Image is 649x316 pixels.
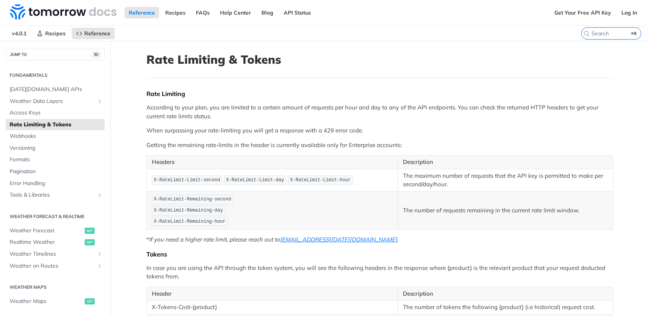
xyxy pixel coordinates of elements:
[10,156,103,164] span: Formats
[97,251,103,257] button: Show subpages for Weather Timelines
[6,284,105,291] h2: Weather Maps
[6,107,105,119] a: Access Keys
[97,192,103,198] button: Show subpages for Tools & Libraries
[6,178,105,189] a: Error Handling
[10,121,103,129] span: Rate Limiting & Tokens
[10,180,103,187] span: Error Handling
[403,172,608,189] p: The maximum number of requests that the API key is permitted to make per second/day/hour.
[6,49,105,60] button: JUMP TO⌘/
[154,177,220,183] span: X-RateLimit-Limit-second
[10,109,103,117] span: Access Keys
[33,28,70,39] a: Recipes
[84,30,110,37] span: Reference
[10,227,83,235] span: Weather Forecast
[146,90,613,98] div: Rate Limiting
[6,154,105,165] a: Formats
[403,158,608,167] p: Description
[629,30,639,37] kbd: ⌘K
[583,30,590,36] svg: Search
[6,189,105,201] a: Tools & LibrariesShow subpages for Tools & Libraries
[85,239,95,245] span: get
[149,236,399,243] em: If you need a higher rate limit, please reach out to .
[6,142,105,154] a: Versioning
[279,7,315,18] a: API Status
[398,301,613,314] td: The number of tokens the following {product} (i.e historical) request cost.
[97,98,103,104] button: Show subpages for Weather Data Layers
[10,98,95,105] span: Weather Data Layers
[154,219,225,224] span: X-RateLimit-Remaining-hour
[6,96,105,107] a: Weather Data LayersShow subpages for Weather Data Layers
[617,7,641,18] a: Log In
[6,237,105,248] a: Realtime Weatherget
[10,298,83,305] span: Weather Maps
[146,264,613,281] p: In case you are using the API through the token system, you will see the following headers in the...
[6,213,105,220] h2: Weather Forecast & realtime
[85,228,95,234] span: get
[6,225,105,237] a: Weather Forecastget
[10,168,103,175] span: Pagination
[10,191,95,199] span: Tools & Libraries
[125,7,159,18] a: Reference
[10,250,95,258] span: Weather Timelines
[161,7,190,18] a: Recipes
[146,287,398,301] th: Header
[8,28,31,39] span: v4.0.1
[398,287,613,301] th: Description
[6,72,105,79] h2: Fundamentals
[6,260,105,272] a: Weather on RoutesShow subpages for Weather on Routes
[6,131,105,142] a: Webhooks
[216,7,255,18] a: Help Center
[92,51,100,58] span: ⌘/
[152,158,393,167] p: Headers
[6,296,105,307] a: Weather Mapsget
[6,166,105,177] a: Pagination
[6,248,105,260] a: Weather TimelinesShow subpages for Weather Timelines
[146,103,613,121] p: According to your plan, you are limited to a certain amount of requests per hour and day to any o...
[403,206,608,215] p: The number of requests remaining in the current rate limit window.
[6,84,105,95] a: [DATE][DOMAIN_NAME] APIs
[146,126,613,135] p: When surpassing your rate-limiting you will get a response with a 429 error code.
[10,238,83,246] span: Realtime Weather
[146,250,613,258] div: Tokens
[154,208,223,213] span: X-RateLimit-Remaining-day
[550,7,615,18] a: Get Your Free API Key
[226,177,284,183] span: X-RateLimit-Limit-day
[85,298,95,304] span: get
[10,144,103,152] span: Versioning
[290,177,351,183] span: X-RateLimit-Limit-hour
[10,132,103,140] span: Webhooks
[154,197,231,202] span: X-RateLimit-Remaining-second
[146,141,613,150] p: Getting the remaining rate-limits in the header is currently available only for Enterprise accounts:
[192,7,214,18] a: FAQs
[10,262,95,270] span: Weather on Routes
[257,7,278,18] a: Blog
[10,86,103,93] span: [DATE][DOMAIN_NAME] APIs
[6,119,105,131] a: Rate Limiting & Tokens
[280,236,398,243] a: [EMAIL_ADDRESS][DATE][DOMAIN_NAME]
[45,30,66,37] span: Recipes
[146,53,613,66] h1: Rate Limiting & Tokens
[72,28,115,39] a: Reference
[10,4,117,20] img: Tomorrow.io Weather API Docs
[97,263,103,269] button: Show subpages for Weather on Routes
[146,301,398,314] td: X-Tokens-Cost-{product}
